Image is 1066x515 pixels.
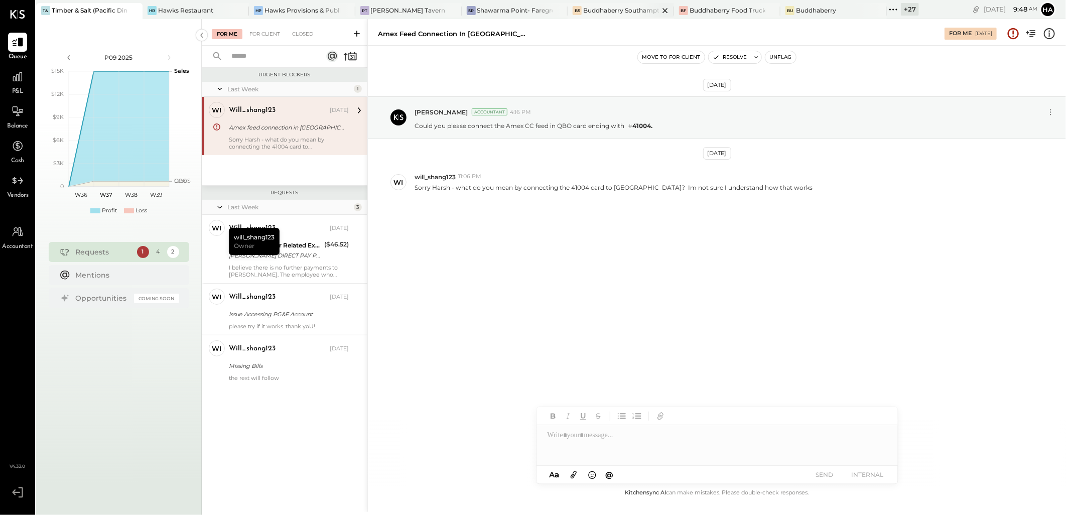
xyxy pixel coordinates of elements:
div: Amex feed connection in [GEOGRAPHIC_DATA] [378,29,528,39]
p: Could you please connect the Amex CC feed in QBO card ending with [415,121,652,131]
button: Ha [1040,2,1056,18]
div: T& [41,6,50,15]
a: Queue [1,33,35,62]
div: P09 2025 [76,53,162,62]
div: For Me [212,29,242,39]
div: will_shang123 [229,344,276,354]
div: Missing Bills [229,361,346,371]
div: Timber & Salt (Pacific Dining CA1 LLC) [52,6,127,15]
div: will_shang123 [229,228,280,255]
div: [DATE] [330,293,349,301]
div: please try if it works. thank yoU! [229,323,349,330]
button: Aa [547,469,563,480]
div: [DATE] [984,5,1037,14]
div: Sorry Harsh - what do you mean by connecting the 41004 card to [GEOGRAPHIC_DATA]? Im not sure I u... [229,136,349,150]
button: Strikethrough [592,410,605,423]
div: Buddhaberry Southampton [583,6,659,15]
button: Unflag [765,51,795,63]
div: will_shang123 [229,105,276,115]
div: 1 [354,85,362,93]
div: wi [212,292,222,302]
text: W38 [125,191,138,198]
div: For Me [949,30,972,38]
text: $15K [51,67,64,74]
text: W39 [150,191,163,198]
button: Italic [562,410,575,423]
button: Resolve [709,51,751,63]
span: Owner [234,241,254,250]
button: Unordered List [615,410,628,423]
span: a [555,470,559,479]
button: Ordered List [630,410,643,423]
div: Last Week [227,203,351,211]
a: Vendors [1,171,35,200]
div: [DATE] [703,147,731,160]
div: Loss [136,207,147,215]
div: Amex feed connection in [GEOGRAPHIC_DATA] [229,122,346,133]
button: INTERNAL [848,468,888,481]
div: [DATE] [330,345,349,353]
div: SP [467,6,476,15]
span: @ [605,470,613,479]
div: wi [212,223,222,233]
div: Requests [207,189,362,196]
div: wi [212,344,222,353]
span: Vendors [7,191,29,200]
div: Issue Accessing PG&E Account [229,309,346,319]
text: $6K [53,137,64,144]
div: ($46.52) [324,239,349,249]
span: [PERSON_NAME] [415,108,468,116]
div: Shawarma Point- Fareground [477,6,553,15]
div: the rest will follow [229,374,349,389]
text: Sales [174,67,189,74]
text: $9K [53,113,64,120]
div: will_shang123 [229,223,276,233]
div: Requests [76,247,132,257]
div: will_shang123 [229,292,276,302]
text: $3K [53,160,64,167]
text: 0 [60,183,64,190]
div: For Client [244,29,285,39]
button: Underline [577,410,590,423]
div: PT [360,6,369,15]
div: BF [679,6,688,15]
div: copy link [971,4,981,15]
div: [PERSON_NAME] DIRECT PAY PHONE [GEOGRAPHIC_DATA] [229,250,321,261]
div: Closed [287,29,318,39]
span: 4:16 PM [510,108,531,116]
div: [DATE] [975,30,992,37]
div: [DATE] [330,224,349,232]
div: [DATE] [330,106,349,114]
a: Cash [1,137,35,166]
div: Coming Soon [134,294,179,303]
span: Cash [11,157,24,166]
div: BS [573,6,582,15]
div: Urgent Blockers [207,71,362,78]
span: 11:06 PM [458,173,481,181]
strong: 41004. [632,122,652,130]
div: HR [148,6,157,15]
div: Hawks Provisions & Public House [264,6,340,15]
a: P&L [1,67,35,96]
div: Bu [785,6,794,15]
div: + 27 [901,3,919,16]
text: W36 [75,191,87,198]
div: Mentions [76,270,174,280]
div: 4 [152,246,164,258]
div: wi [212,105,222,115]
button: Move to for client [638,51,705,63]
div: wi [394,178,404,187]
div: HP [254,6,263,15]
span: will_shang123 [415,173,456,181]
span: Queue [9,53,27,62]
div: Profit [102,207,117,215]
div: Buddhaberry Food Truck [690,6,765,15]
a: Accountant [1,222,35,251]
span: Accountant [3,242,33,251]
button: Add URL [654,410,667,423]
div: 2 [167,246,179,258]
button: @ [602,468,616,481]
text: $12K [51,90,64,97]
div: I believe there is no further payments to [PERSON_NAME]. The employee who previous receives this ... [229,264,349,278]
span: # [628,122,632,130]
